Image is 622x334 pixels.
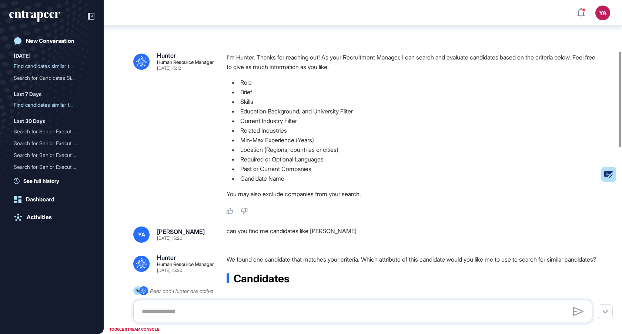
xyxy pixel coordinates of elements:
[23,177,59,185] span: See full history
[227,145,598,154] li: Location (Regions, countries or cities)
[157,236,182,241] div: [DATE] 15:20
[595,6,610,20] button: YA
[227,106,598,116] li: Education Background, and University Filter
[14,137,84,149] div: Search for Senior Executi...
[157,262,214,267] div: Human Resource Manager
[227,164,598,174] li: Past or Current Companies
[227,174,598,183] li: Candidate Name
[14,99,84,111] div: Find candidates similar t...
[227,226,598,243] div: can you find me candidates like [PERSON_NAME]
[26,38,74,44] div: New Conversation
[157,52,176,58] div: Hunter
[227,87,598,97] li: Brief
[14,60,90,72] div: Find candidates similar to Sara Holyavkin
[227,255,598,264] p: We found one candidate that matches your criteria. Which attribute of this candidate would you li...
[14,90,41,99] div: Last 7 Days
[227,135,598,145] li: Min-Max Experience (Years)
[150,286,213,296] div: Peer and Hunter are active
[157,268,182,273] div: [DATE] 15:20
[14,161,84,173] div: Search for Senior Executi...
[14,117,45,126] div: Last 30 Days
[14,99,90,111] div: Find candidates similar to Yasemin Hukumdar
[234,273,290,284] span: Candidates
[227,52,598,72] p: I'm Hunter. Thanks for reaching out! As your Recruitment Manager, I can search and evaluate candi...
[157,229,205,235] div: [PERSON_NAME]
[157,255,176,260] div: Hunter
[138,232,145,238] span: YA
[14,177,94,185] a: See full history
[14,60,84,72] div: Find candidates similar t...
[9,34,94,48] a: New Conversation
[14,72,90,84] div: Search for Candidates Similar to Yasemin Hukumdar
[14,149,90,161] div: Search for Senior Executives, Managers, Directors, and Group Managers in Digital Banking and Paym...
[14,137,90,149] div: Search for Senior Executives and Directors in Digital Banking and Payment Systems in Germany, Est...
[227,97,598,106] li: Skills
[9,210,94,225] a: Activities
[107,325,161,334] div: TOGGLE STREAM CONSOLE
[157,66,181,71] div: [DATE] 15:12
[26,196,54,203] div: Dashboard
[14,72,84,84] div: Search for Candidates Sim...
[14,126,90,137] div: Search for Senior Executives and Directors in Europe with Expertise in Digital Banking and Paymen...
[27,214,52,221] div: Activities
[157,60,214,65] div: Human Resource Manager
[14,126,84,137] div: Search for Senior Executi...
[227,78,598,87] li: Role
[14,161,90,173] div: Search for Senior Executives and Managers in Digital Banking and Payments across Germany, Estonia...
[227,126,598,135] li: Related Industries
[227,116,598,126] li: Current Industry Filter
[14,51,31,60] div: [DATE]
[9,192,94,207] a: Dashboard
[9,10,60,22] div: entrapeer-logo
[227,189,598,199] p: You may also exclude companies from your search.
[227,154,598,164] li: Required or Optional Languages
[14,149,84,161] div: Search for Senior Executi...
